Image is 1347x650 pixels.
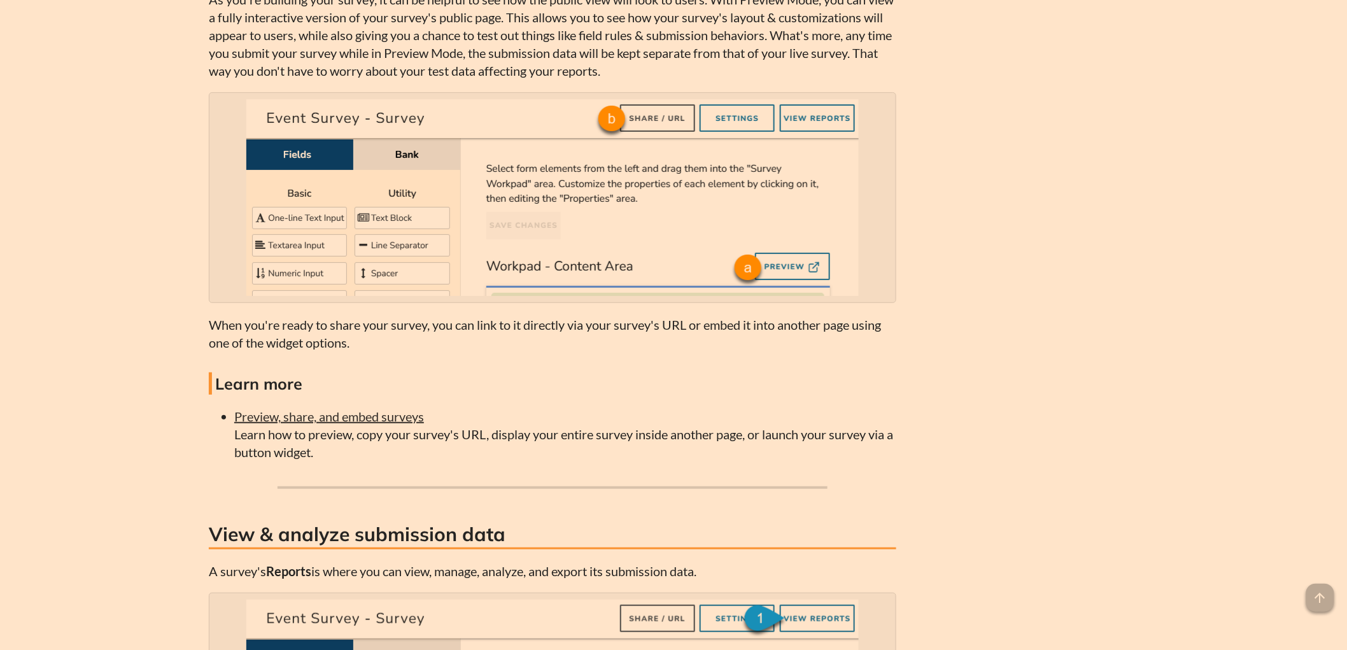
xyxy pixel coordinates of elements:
h3: View & analyze submission data [209,521,896,549]
h4: Learn more [209,372,896,395]
a: Preview, share, and embed surveys [234,409,424,424]
span: arrow_upward [1306,584,1334,612]
p: When you're ready to share your survey, you can link to it directly via your survey's URL or embe... [209,316,896,351]
li: Learn how to preview, copy your survey's URL, display your entire survey inside another page, or ... [234,407,896,461]
p: A survey's is where you can view, manage, analyze, and export its submission data. [209,562,896,580]
a: arrow_upward [1306,585,1334,600]
strong: Reports [266,563,311,579]
img: The Preview and Share/URL buttons [246,99,859,296]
